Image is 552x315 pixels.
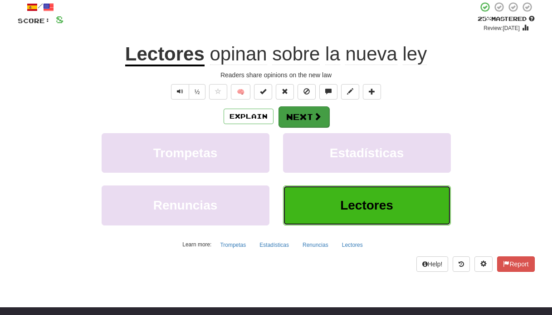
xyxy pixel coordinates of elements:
span: Lectores [340,198,393,212]
button: Estadísticas [283,133,451,173]
button: Explain [224,109,274,124]
div: Text-to-speech controls [169,84,206,100]
button: Discuss sentence (alt+u) [319,84,337,100]
span: 8 [56,14,64,25]
button: Renuncias [298,238,333,252]
span: Renuncias [153,198,218,212]
button: Lectores [337,238,368,252]
button: Trompetas [102,133,269,173]
span: nueva [345,43,397,65]
div: Mastered [478,15,535,23]
button: Trompetas [215,238,251,252]
u: Lectores [125,43,205,66]
button: Add to collection (alt+a) [363,84,381,100]
span: Trompetas [153,146,218,160]
span: 25 % [478,15,491,22]
button: Lectores [283,185,451,225]
span: la [325,43,340,65]
span: opinan [210,43,267,65]
div: Readers share opinions on the new law [18,70,535,80]
button: Round history (alt+y) [453,256,470,272]
button: Estadísticas [254,238,294,252]
button: Set this sentence to 100% Mastered (alt+m) [254,84,272,100]
button: Reset to 0% Mastered (alt+r) [276,84,294,100]
div: / [18,1,64,13]
button: Report [497,256,534,272]
button: Renuncias [102,185,269,225]
span: Score: [18,17,50,25]
span: sobre [272,43,320,65]
span: Estadísticas [330,146,404,160]
button: Play sentence audio (ctl+space) [171,84,189,100]
small: Learn more: [182,241,211,248]
small: Review: [DATE] [484,25,520,31]
button: Favorite sentence (alt+f) [209,84,227,100]
button: Next [278,106,329,127]
button: Ignore sentence (alt+i) [298,84,316,100]
button: Help! [416,256,449,272]
span: ley [403,43,427,65]
button: 🧠 [231,84,250,100]
button: ½ [189,84,206,100]
button: Edit sentence (alt+d) [341,84,359,100]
